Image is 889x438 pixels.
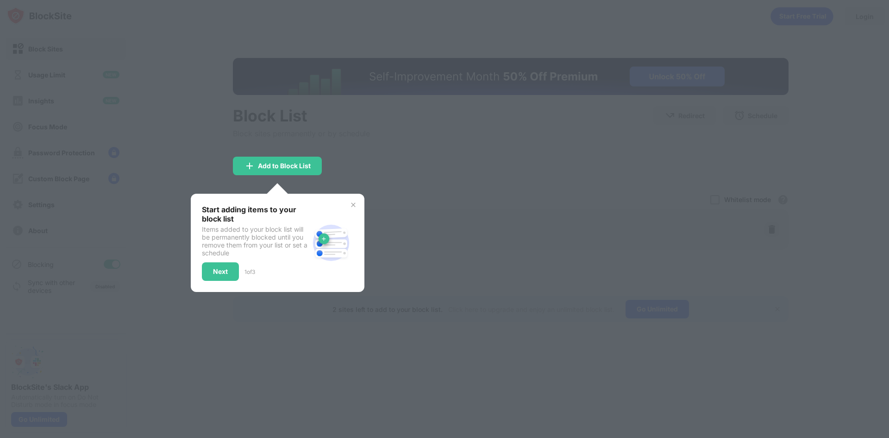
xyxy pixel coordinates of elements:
div: Items added to your block list will be permanently blocked until you remove them from your list o... [202,225,309,257]
div: 1 of 3 [244,268,255,275]
img: block-site.svg [309,221,353,265]
div: Start adding items to your block list [202,205,309,223]
div: Add to Block List [258,162,311,170]
img: x-button.svg [350,201,357,209]
div: Next [213,268,228,275]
